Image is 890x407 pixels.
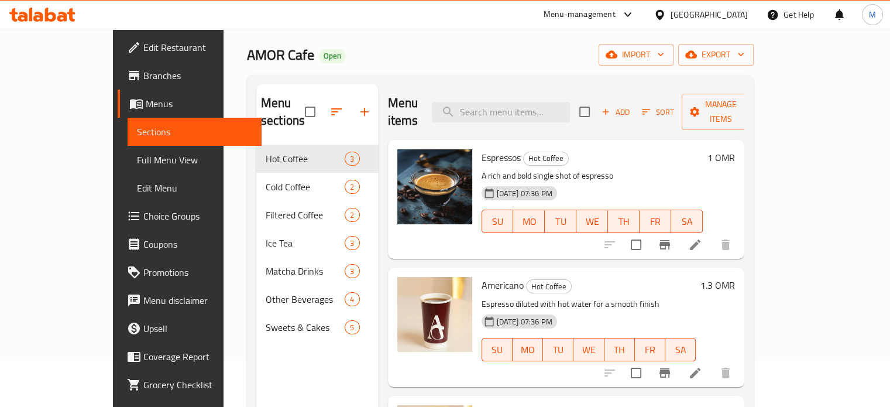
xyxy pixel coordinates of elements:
[642,105,674,119] span: Sort
[597,103,634,121] span: Add item
[573,338,604,361] button: WE
[256,140,379,346] nav: Menu sections
[482,149,521,166] span: Espressos
[319,49,346,63] div: Open
[266,236,345,250] span: Ice Tea
[688,366,702,380] a: Edit menu item
[266,208,345,222] div: Filtered Coffee
[624,361,648,385] span: Select to update
[487,213,509,230] span: SU
[639,103,677,121] button: Sort
[613,213,635,230] span: TH
[345,294,359,305] span: 4
[345,322,359,333] span: 5
[492,316,557,327] span: [DATE] 07:36 PM
[322,98,350,126] span: Sort sections
[581,213,603,230] span: WE
[118,286,262,314] a: Menu disclaimer
[600,105,631,119] span: Add
[518,213,540,230] span: MO
[635,338,665,361] button: FR
[432,102,570,122] input: search
[143,237,252,251] span: Coupons
[707,149,735,166] h6: 1 OMR
[527,280,571,293] span: Hot Coffee
[298,100,322,124] span: Select all sections
[143,209,252,223] span: Choice Groups
[128,118,262,146] a: Sections
[670,341,691,358] span: SA
[266,152,345,166] span: Hot Coffee
[266,320,345,334] span: Sweets & Cakes
[256,229,379,257] div: Ice Tea3
[143,265,252,279] span: Promotions
[266,180,345,194] span: Cold Coffee
[482,210,514,233] button: SU
[137,181,252,195] span: Edit Menu
[682,94,760,130] button: Manage items
[608,210,640,233] button: TH
[256,257,379,285] div: Matcha Drinks3
[487,341,508,358] span: SU
[482,297,696,312] p: Espresso diluted with hot water for a smooth finish
[137,125,252,139] span: Sections
[578,341,599,358] span: WE
[256,145,379,173] div: Hot Coffee3
[345,153,359,165] span: 3
[118,343,262,371] a: Coverage Report
[143,293,252,307] span: Menu disclaimer
[256,285,379,313] div: Other Beverages4
[526,279,572,293] div: Hot Coffee
[671,8,748,21] div: [GEOGRAPHIC_DATA]
[599,44,673,66] button: import
[608,47,664,62] span: import
[345,180,359,194] div: items
[712,231,740,259] button: delete
[345,208,359,222] div: items
[691,97,751,126] span: Manage items
[118,371,262,399] a: Grocery Checklist
[513,338,543,361] button: MO
[319,51,346,61] span: Open
[350,98,379,126] button: Add section
[640,210,671,233] button: FR
[651,231,679,259] button: Branch-specific-item
[665,338,696,361] button: SA
[644,213,666,230] span: FR
[482,169,703,183] p: A rich and bold single shot of espresso
[137,153,252,167] span: Full Menu View
[118,258,262,286] a: Promotions
[651,359,679,387] button: Branch-specific-item
[345,210,359,221] span: 2
[604,338,635,361] button: TH
[128,146,262,174] a: Full Menu View
[143,40,252,54] span: Edit Restaurant
[143,69,252,83] span: Branches
[544,8,616,22] div: Menu-management
[143,322,252,336] span: Upsell
[345,238,359,249] span: 3
[256,313,379,341] div: Sweets & Cakes5
[482,276,524,294] span: Americano
[345,182,359,193] span: 2
[524,152,568,165] span: Hot Coffee
[548,341,569,358] span: TU
[345,266,359,277] span: 3
[543,338,573,361] button: TU
[609,341,630,358] span: TH
[118,61,262,90] a: Branches
[869,8,876,21] span: M
[118,202,262,230] a: Choice Groups
[492,188,557,199] span: [DATE] 07:36 PM
[545,210,576,233] button: TU
[266,292,345,306] span: Other Beverages
[549,213,572,230] span: TU
[143,350,252,364] span: Coverage Report
[634,103,682,121] span: Sort items
[146,97,252,111] span: Menus
[128,174,262,202] a: Edit Menu
[576,210,608,233] button: WE
[700,277,735,293] h6: 1.3 OMR
[482,338,513,361] button: SU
